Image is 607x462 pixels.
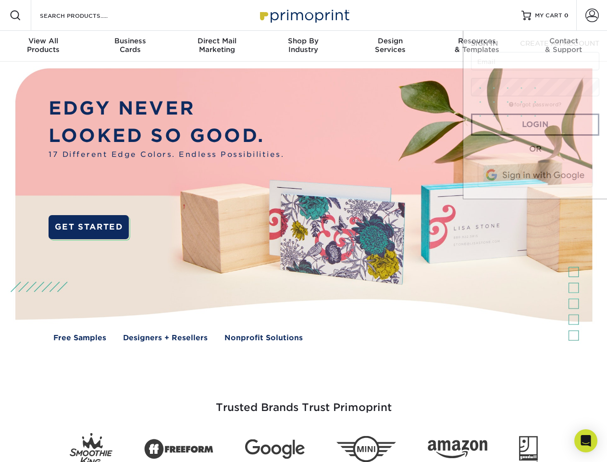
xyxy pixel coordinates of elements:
[471,143,599,155] div: OR
[434,37,520,54] div: & Templates
[173,31,260,62] a: Direct MailMarketing
[260,37,347,54] div: Industry
[471,39,498,47] span: SIGN IN
[87,37,173,45] span: Business
[87,31,173,62] a: BusinessCards
[564,12,569,19] span: 0
[574,429,597,452] div: Open Intercom Messenger
[535,12,562,20] span: MY CART
[53,333,106,344] a: Free Samples
[256,5,352,26] img: Primoprint
[428,440,487,459] img: Amazon
[260,31,347,62] a: Shop ByIndustry
[471,114,599,136] a: Login
[224,333,303,344] a: Nonprofit Solutions
[520,39,599,47] span: CREATE AN ACCOUNT
[49,215,129,239] a: GET STARTED
[519,436,538,462] img: Goodwill
[471,52,599,70] input: Email
[347,31,434,62] a: DesignServices
[87,37,173,54] div: Cards
[347,37,434,54] div: Services
[39,10,133,21] input: SEARCH PRODUCTS.....
[49,95,284,122] p: EDGY NEVER
[23,378,585,425] h3: Trusted Brands Trust Primoprint
[260,37,347,45] span: Shop By
[509,102,561,108] a: forgot password?
[49,149,284,160] span: 17 Different Edge Colors. Endless Possibilities.
[347,37,434,45] span: Design
[173,37,260,45] span: Direct Mail
[245,439,305,459] img: Google
[434,31,520,62] a: Resources& Templates
[123,333,208,344] a: Designers + Resellers
[173,37,260,54] div: Marketing
[434,37,520,45] span: Resources
[49,122,284,150] p: LOOKED SO GOOD.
